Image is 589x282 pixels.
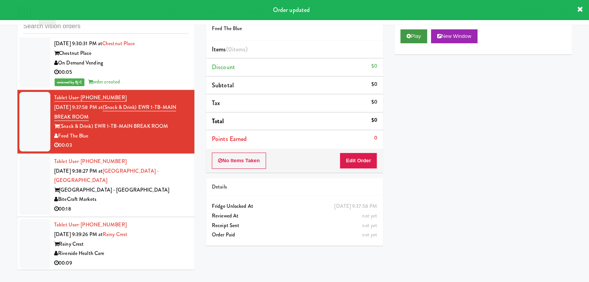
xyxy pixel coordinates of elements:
span: [DATE] 9:30:31 PM at [54,40,102,47]
div: 00:09 [54,258,189,268]
span: · [PHONE_NUMBER] [78,94,127,101]
span: Items [212,45,247,54]
a: Tablet User· [PHONE_NUMBER] [54,94,127,102]
div: Reviewed At [212,211,377,221]
a: (Snack & Drink) EWR 1-TB-MAIN BREAK ROOM [54,104,176,121]
button: No Items Taken [212,153,266,169]
ng-pluralize: items [232,45,246,54]
div: $0 [371,61,377,71]
h5: Feed The Blue [212,26,377,32]
span: order created [88,78,120,85]
div: On Demand Vending [54,58,189,68]
div: Order Paid [212,230,377,240]
span: [DATE] 9:38:27 PM at [54,167,103,175]
span: Subtotal [212,81,234,90]
li: Tablet User· [PHONE_NUMBER][DATE] 9:39:26 PM atRainy CrestRainy CrestRiverside Health Care00:09 [17,217,194,271]
span: · [PHONE_NUMBER] [78,221,127,228]
button: Edit Order [340,153,377,169]
span: not yet [362,222,377,229]
span: Discount [212,63,235,71]
a: [GEOGRAPHIC_DATA] - [GEOGRAPHIC_DATA] [54,167,159,184]
span: · [PHONE_NUMBER] [78,31,127,38]
span: (0 ) [226,45,248,54]
div: $0 [371,80,377,89]
div: 00:05 [54,68,189,77]
div: 00:03 [54,141,189,150]
span: Points Earned [212,134,247,143]
span: [DATE] 9:37:58 PM at [54,104,103,111]
span: Tax [212,99,220,107]
div: Details [212,182,377,192]
input: Search vision orders [23,19,189,34]
button: New Window [431,29,477,43]
span: not yet [362,212,377,219]
li: Tablet User· [PHONE_NUMBER][DATE] 9:38:27 PM at[GEOGRAPHIC_DATA] - [GEOGRAPHIC_DATA][GEOGRAPHIC_D... [17,154,194,217]
div: Riverside Health Care [54,249,189,258]
li: Tablet User· [PHONE_NUMBER][DATE] 9:30:31 PM atChestnut PlaceChestnut PlaceOn Demand Vending00:05... [17,27,194,90]
span: Order updated [273,5,310,14]
li: Tablet User· [PHONE_NUMBER][DATE] 9:37:58 PM at(Snack & Drink) EWR 1-TB-MAIN BREAK ROOM(Snack & D... [17,90,194,154]
a: Chestnut Place [102,40,135,47]
div: Fridge Unlocked At [212,202,377,211]
span: not yet [362,231,377,238]
span: · [PHONE_NUMBER] [78,158,127,165]
div: 0 [374,133,377,143]
div: Receipt Sent [212,221,377,231]
div: [DATE] 9:37:58 PM [334,202,377,211]
div: Feed The Blue [54,131,189,141]
span: Total [212,117,224,126]
div: $0 [371,97,377,107]
div: Chestnut Place [54,49,189,58]
a: Tablet User· [PHONE_NUMBER] [54,221,127,228]
a: Tablet User· [PHONE_NUMBER] [54,31,127,38]
div: BiteCraft Markets [54,195,189,204]
button: Play [400,29,427,43]
div: Rainy Crest [54,240,189,249]
a: Tablet User· [PHONE_NUMBER] [54,158,127,165]
span: reviewed by Bj C [55,78,84,86]
a: Rainy Crest [103,231,127,238]
div: 00:18 [54,204,189,214]
div: $0 [371,116,377,125]
div: (Snack & Drink) EWR 1-TB-MAIN BREAK ROOM [54,122,189,131]
span: [DATE] 9:39:26 PM at [54,231,103,238]
div: [GEOGRAPHIC_DATA] - [GEOGRAPHIC_DATA] [54,185,189,195]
